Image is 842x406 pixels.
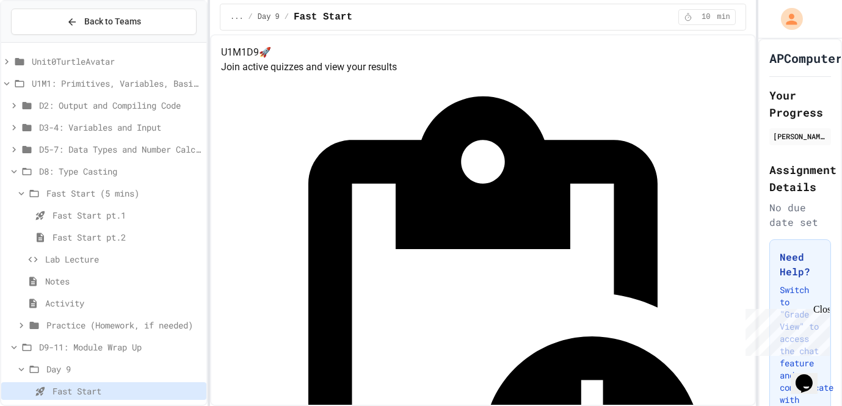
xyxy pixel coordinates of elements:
[717,12,730,22] span: min
[53,209,201,222] span: Fast Start pt.1
[39,143,201,156] span: D5-7: Data Types and Number Calculations
[285,12,289,22] span: /
[230,12,244,22] span: ...
[294,10,352,24] span: Fast Start
[85,15,142,28] span: Back to Teams
[696,12,716,22] span: 10
[11,9,197,35] button: Back to Teams
[32,55,201,68] span: Unit0TurtleAvatar
[741,304,830,356] iframe: chat widget
[791,357,830,394] iframe: chat widget
[769,87,831,121] h2: Your Progress
[780,250,821,279] h3: Need Help?
[258,12,280,22] span: Day 9
[768,5,806,33] div: My Account
[39,341,201,353] span: D9-11: Module Wrap Up
[221,60,745,74] p: Join active quizzes and view your results
[53,385,201,397] span: Fast Start
[773,131,827,142] div: [PERSON_NAME]
[769,161,831,195] h2: Assignment Details
[32,77,201,90] span: U1M1: Primitives, Variables, Basic I/O
[249,12,253,22] span: /
[39,121,201,134] span: D3-4: Variables and Input
[46,319,201,332] span: Practice (Homework, if needed)
[46,187,201,200] span: Fast Start (5 mins)
[45,275,201,288] span: Notes
[53,231,201,244] span: Fast Start pt.2
[45,297,201,310] span: Activity
[39,165,201,178] span: D8: Type Casting
[221,45,745,60] h4: U1M1D9 🚀
[5,5,84,78] div: Chat with us now!Close
[39,99,201,112] span: D2: Output and Compiling Code
[769,200,831,230] div: No due date set
[45,253,201,266] span: Lab Lecture
[46,363,201,375] span: Day 9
